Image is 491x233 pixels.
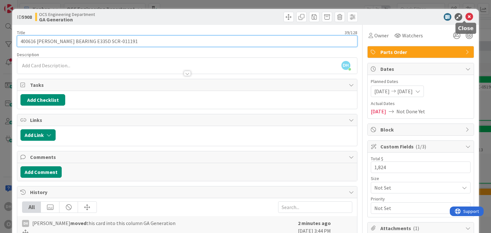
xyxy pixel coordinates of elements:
span: Not Set [374,183,456,192]
span: Watchers [402,32,423,39]
span: ( 1/3 ) [416,143,426,150]
span: Dates [380,65,462,73]
span: Description [17,52,39,57]
span: Planned Dates [371,78,471,85]
span: [DATE] [371,108,386,115]
span: OCS Engineering Department [39,12,95,17]
span: Attachments [380,224,462,232]
b: 2 minutes ago [298,220,331,226]
span: [DATE] [397,87,413,95]
span: Comments [30,153,345,161]
div: All [22,202,41,213]
button: Add Link [20,129,56,141]
span: History [30,188,345,196]
span: [PERSON_NAME] this card into this column GA Generation [32,219,175,227]
label: Title [17,30,25,35]
b: moved [70,220,86,226]
div: 39 / 128 [27,30,357,35]
input: Search... [278,201,352,213]
span: Actual Dates [371,100,471,107]
span: DH [341,61,350,70]
span: Links [30,116,345,124]
div: DH [22,220,29,227]
span: [DATE] [374,87,390,95]
span: Owner [374,32,389,39]
b: 5908 [22,14,32,20]
label: Total $ [371,156,383,162]
span: Tasks [30,81,345,89]
b: GA Generation [39,17,95,22]
span: ( 1 ) [413,225,419,231]
button: Add Comment [20,166,62,178]
span: ID [17,13,32,21]
span: Not Done Yet [396,108,425,115]
input: type card name here... [17,35,357,47]
span: Custom Fields [380,143,462,150]
div: Priority [371,197,471,201]
span: Block [380,126,462,133]
span: Parts Order [380,48,462,56]
h5: Close [458,25,474,31]
span: Support [13,1,29,9]
div: Size [371,176,471,181]
button: Add Checklist [20,94,65,106]
span: Not Set [374,204,456,213]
